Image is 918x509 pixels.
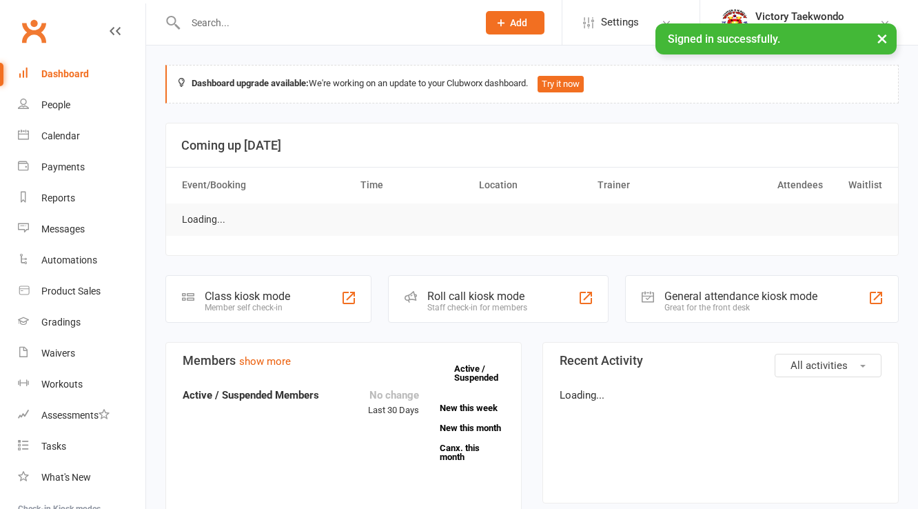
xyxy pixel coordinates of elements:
[427,290,527,303] div: Roll call kiosk mode
[18,462,145,493] a: What's New
[41,410,110,421] div: Assessments
[473,168,591,203] th: Location
[591,168,710,203] th: Trainer
[41,99,70,110] div: People
[18,245,145,276] a: Automations
[41,317,81,328] div: Gradings
[560,354,881,368] h3: Recent Activity
[205,290,290,303] div: Class kiosk mode
[486,11,544,34] button: Add
[41,441,66,452] div: Tasks
[17,14,51,48] a: Clubworx
[41,379,83,390] div: Workouts
[440,423,504,432] a: New this month
[239,355,291,368] a: show more
[183,354,504,368] h3: Members
[427,303,527,312] div: Staff check-in for members
[368,387,419,418] div: Last 30 Days
[664,290,817,303] div: General attendance kiosk mode
[790,359,848,372] span: All activities
[176,168,354,203] th: Event/Booking
[354,168,473,203] th: Time
[440,403,504,412] a: New this week
[560,387,881,403] p: Loading...
[538,76,584,92] button: Try it now
[41,286,101,297] div: Product Sales
[181,13,468,32] input: Search...
[41,223,85,234] div: Messages
[192,78,309,88] strong: Dashboard upgrade available:
[176,203,232,236] td: Loading...
[41,192,75,203] div: Reports
[41,161,85,172] div: Payments
[18,400,145,431] a: Assessments
[18,276,145,307] a: Product Sales
[18,121,145,152] a: Calendar
[18,338,145,369] a: Waivers
[41,68,89,79] div: Dashboard
[41,472,91,483] div: What's New
[18,152,145,183] a: Payments
[368,387,419,403] div: No change
[870,23,895,53] button: ×
[18,369,145,400] a: Workouts
[755,23,879,35] div: Victory Taekwondo Academy
[775,354,881,377] button: All activities
[18,59,145,90] a: Dashboard
[41,130,80,141] div: Calendar
[18,431,145,462] a: Tasks
[829,168,888,203] th: Waitlist
[18,307,145,338] a: Gradings
[41,254,97,266] div: Automations
[18,183,145,214] a: Reports
[721,9,748,37] img: thumb_image1542833429.png
[454,354,515,392] a: Active / Suspended
[18,214,145,245] a: Messages
[41,348,75,359] div: Waivers
[181,139,883,152] h3: Coming up [DATE]
[755,10,879,23] div: Victory Taekwondo
[510,17,527,28] span: Add
[710,168,828,203] th: Attendees
[165,65,899,103] div: We're working on an update to your Clubworx dashboard.
[664,303,817,312] div: Great for the front desk
[18,90,145,121] a: People
[601,7,639,38] span: Settings
[183,389,319,401] strong: Active / Suspended Members
[440,443,504,461] a: Canx. this month
[205,303,290,312] div: Member self check-in
[668,32,780,46] span: Signed in successfully.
